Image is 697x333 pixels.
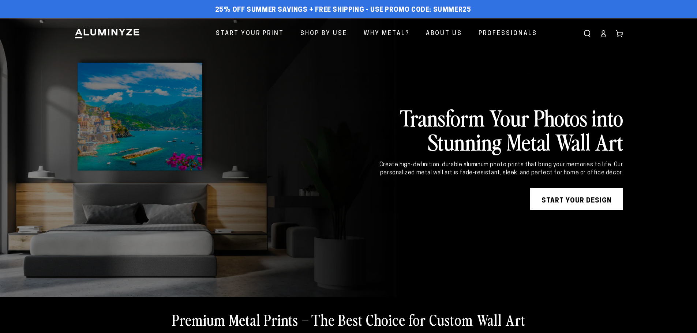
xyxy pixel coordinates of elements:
[172,310,525,329] h2: Premium Metal Prints – The Best Choice for Custom Wall Art
[426,29,462,39] span: About Us
[210,24,289,43] a: Start Your Print
[216,29,284,39] span: Start Your Print
[579,26,595,42] summary: Search our site
[479,29,537,39] span: Professionals
[74,28,140,39] img: Aluminyze
[420,24,468,43] a: About Us
[473,24,543,43] a: Professionals
[357,105,623,154] h2: Transform Your Photos into Stunning Metal Wall Art
[295,24,353,43] a: Shop By Use
[358,24,415,43] a: Why Metal?
[357,161,623,177] div: Create high-definition, durable aluminum photo prints that bring your memories to life. Our perso...
[215,6,471,14] span: 25% off Summer Savings + Free Shipping - Use Promo Code: SUMMER25
[364,29,409,39] span: Why Metal?
[300,29,347,39] span: Shop By Use
[530,188,623,210] a: START YOUR DESIGN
